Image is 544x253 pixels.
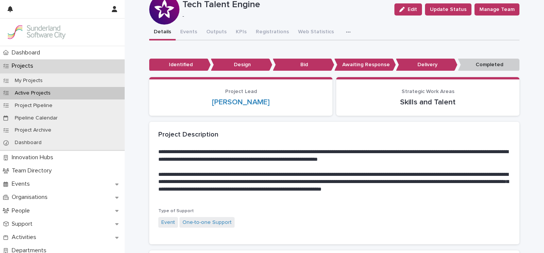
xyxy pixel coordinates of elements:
span: Manage Team [479,6,515,13]
p: Pipeline Calendar [9,115,64,121]
p: Support [9,220,39,228]
p: Activities [9,234,42,241]
p: Dashboard [9,140,48,146]
span: Update Status [430,6,467,13]
p: Awaiting Response [334,59,396,71]
p: Bid [273,59,334,71]
button: Registrations [251,25,294,40]
a: One-to-one Support [182,219,232,227]
p: Project Archive [9,127,57,133]
p: Skills and Talent [345,98,510,107]
button: Details [149,25,176,40]
p: My Projects [9,78,49,84]
p: Identified [149,59,211,71]
button: Events [176,25,202,40]
p: - [182,13,385,20]
p: Completed [458,59,519,71]
span: Project Lead [225,89,257,94]
button: Web Statistics [294,25,338,40]
p: Delivery [396,59,457,71]
p: Organisations [9,194,54,201]
p: Innovation Hubs [9,154,59,161]
p: Design [211,59,272,71]
span: Strategic Work Areas [402,89,454,94]
button: KPIs [231,25,251,40]
button: Update Status [425,3,471,16]
p: People [9,207,36,214]
button: Edit [394,3,422,16]
a: Event [161,219,175,227]
span: Type of Support [158,209,194,213]
span: Edit [408,7,417,12]
a: [PERSON_NAME] [212,98,270,107]
p: Team Directory [9,167,58,174]
p: Events [9,180,36,188]
p: Active Projects [9,90,57,96]
p: Dashboard [9,49,46,56]
button: Manage Team [474,3,519,16]
button: Outputs [202,25,231,40]
p: Project Pipeline [9,102,59,109]
p: Projects [9,62,39,70]
h2: Project Description [158,131,218,139]
img: Kay6KQejSz2FjblR6DWv [6,25,66,40]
